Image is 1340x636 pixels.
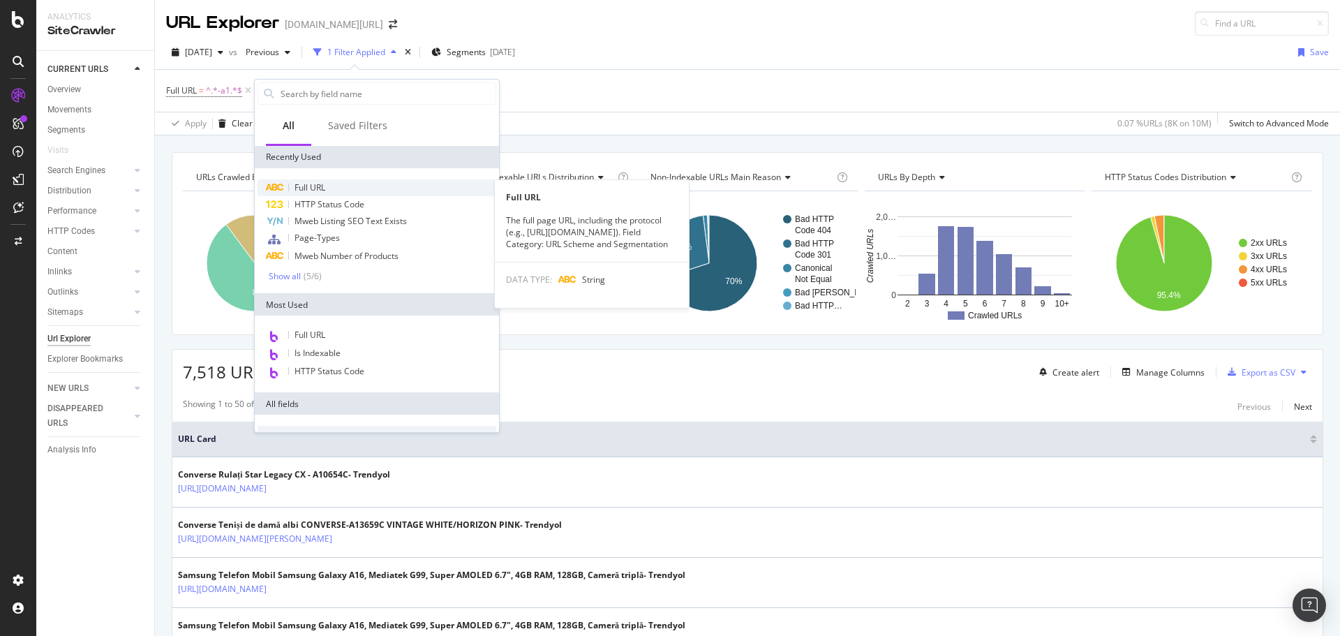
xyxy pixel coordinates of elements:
a: Outlinks [47,285,131,299]
div: Segments [47,123,85,138]
div: Clear [232,117,253,129]
button: Switch to Advanced Mode [1223,112,1329,135]
span: Mweb Number of Products [295,250,399,262]
a: [URL][DOMAIN_NAME][PERSON_NAME] [178,532,332,546]
text: Bad HTTP [795,239,834,249]
a: HTTP Codes [47,224,131,239]
a: Movements [47,103,144,117]
span: Is Indexable [295,347,341,359]
text: 3xx URLs [1251,251,1287,261]
text: 5 [963,299,968,309]
div: Samsung Telefon Mobil Samsung Galaxy A16, Mediatek G99, Super AMOLED 6.7", 4GB RAM, 128GB, Cameră... [178,619,685,632]
span: URLs by Depth [878,171,935,183]
span: Previous [240,46,279,58]
span: Page-Types [295,232,340,244]
div: A chart. [410,202,629,324]
a: Analysis Info [47,443,144,457]
div: Outlinks [47,285,78,299]
h4: URLs by Depth [875,166,1073,188]
div: Visits [47,143,68,158]
a: Explorer Bookmarks [47,352,144,367]
input: Search by field name [279,83,496,104]
button: Previous [1237,398,1271,415]
a: Performance [47,204,131,219]
div: Create alert [1052,367,1099,378]
h4: HTTP Status Codes Distribution [1102,166,1288,188]
div: Converse Teniși de damă albi CONVERSE-A13659C VINTAGE WHITE/HORIZON PINK- Trendyol [178,519,562,531]
div: A chart. [183,202,401,324]
div: Apply [185,117,207,129]
h4: Indexable / Non-Indexable URLs Distribution [421,166,615,188]
div: arrow-right-arrow-left [389,20,397,29]
text: Crawled URLs [968,311,1022,320]
div: Saved Filters [328,119,387,133]
div: URLs [258,426,496,448]
button: Manage Columns [1117,364,1205,380]
a: [URL][DOMAIN_NAME] [178,482,267,496]
a: NEW URLS [47,381,131,396]
span: Full URL [166,84,197,96]
div: NEW URLS [47,381,89,396]
svg: A chart. [637,202,856,324]
a: Distribution [47,184,131,198]
span: Non-Indexable URLs Main Reason [650,171,781,183]
span: vs [229,46,240,58]
div: Distribution [47,184,91,198]
button: Previous [240,41,296,64]
span: Full URL [295,182,325,193]
div: Showing 1 to 50 of 7,518 entries [183,398,307,415]
div: Performance [47,204,96,219]
div: Open Intercom Messenger [1293,589,1326,622]
div: Export as CSV [1242,367,1295,378]
text: 2,0… [876,212,896,222]
text: 8 [1021,299,1026,309]
text: Code 404 [795,225,831,235]
button: Apply [166,112,207,135]
text: 0 [891,290,896,300]
a: CURRENT URLS [47,62,131,77]
div: Content [47,244,77,259]
span: 7,518 URLs found [183,360,321,383]
text: Bad [PERSON_NAME]… [795,288,889,297]
text: 4 [944,299,948,309]
text: 2xx URLs [1251,238,1287,248]
span: = [199,84,204,96]
div: Sitemaps [47,305,83,320]
div: times [402,45,414,59]
div: Analytics [47,11,143,23]
div: All fields [255,392,499,415]
svg: A chart. [865,202,1083,324]
div: Show all [269,272,301,281]
a: Inlinks [47,265,131,279]
text: Bad HTTP [795,214,834,224]
div: Explorer Bookmarks [47,352,123,367]
a: Overview [47,82,144,97]
div: All [283,119,295,133]
span: HTTP Status Code [295,198,364,210]
div: Analysis Info [47,443,96,457]
div: Full URL [495,191,689,203]
div: Next [1294,401,1312,413]
text: 9 [1040,299,1045,309]
span: URL Card [178,433,1306,445]
span: HTTP Status Code [295,365,364,377]
button: Save [1293,41,1329,64]
text: 70% [726,276,743,286]
div: A chart. [1092,202,1312,324]
div: Switch to Advanced Mode [1229,117,1329,129]
text: 1,0… [876,251,896,261]
text: 4xx URLs [1251,265,1287,274]
div: SiteCrawler [47,23,143,39]
div: Previous [1237,401,1271,413]
text: 10+ [1055,299,1069,309]
span: DATA TYPE: [506,274,552,286]
text: Not Equal [795,274,832,284]
span: Segments [447,46,486,58]
div: The full page URL, including the protocol (e.g., [URL][DOMAIN_NAME]). Field Category: URL Scheme ... [495,214,689,250]
div: Url Explorer [47,332,91,346]
div: Most Used [255,293,499,316]
span: URLs Crawled By Botify By page_types [196,171,344,183]
a: Search Engines [47,163,131,178]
